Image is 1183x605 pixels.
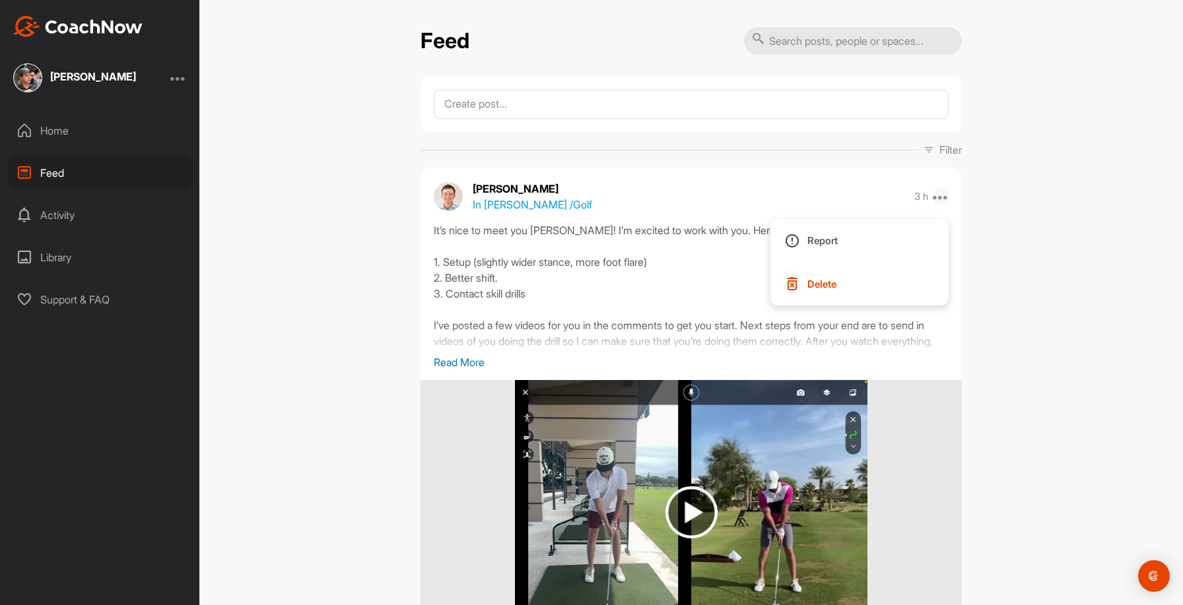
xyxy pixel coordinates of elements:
div: Feed [7,156,193,189]
div: Library [7,241,193,274]
p: Delete [807,277,836,291]
p: In [PERSON_NAME] / Golf [473,197,592,212]
img: Delete [784,276,800,292]
div: Activity [7,199,193,232]
p: Report [807,234,838,247]
img: play [665,486,718,538]
input: Search posts, people or spaces... [744,27,962,55]
div: Open Intercom Messenger [1138,560,1170,592]
p: 3 h [914,190,928,203]
div: It’s nice to meet you [PERSON_NAME]! I’m excited to work with you. Here is what you can work on o... [434,222,949,354]
p: Filter [939,142,962,158]
button: Report [770,219,949,263]
p: Read More [434,354,949,370]
img: CoachNow [13,16,143,37]
img: Report [784,233,800,249]
img: square_d9d2876fc4097ea55fdab41bfb7749cf.jpg [13,63,42,92]
button: Delete [770,263,949,306]
div: [PERSON_NAME] [50,71,136,82]
div: Home [7,114,193,147]
img: avatar [434,182,463,211]
p: [PERSON_NAME] [473,181,592,197]
div: Support & FAQ [7,283,193,316]
h2: Feed [421,28,469,54]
